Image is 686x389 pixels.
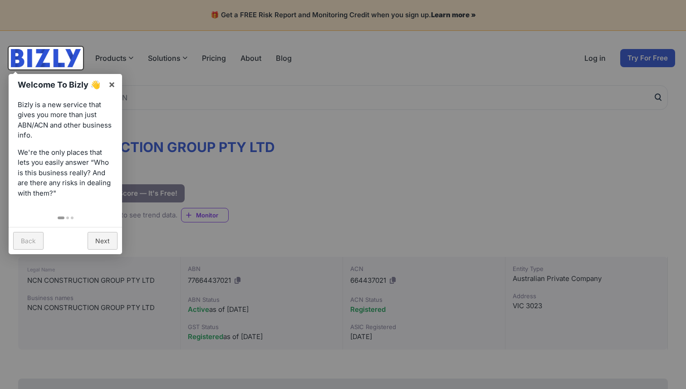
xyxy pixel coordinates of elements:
a: Back [13,232,44,250]
a: × [102,74,122,94]
a: Next [88,232,118,250]
p: We're the only places that lets you easily answer “Who is this business really? And are there any... [18,148,113,199]
p: Bizly is a new service that gives you more than just ABN/ACN and other business info. [18,100,113,141]
h1: Welcome To Bizly 👋 [18,79,103,91]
